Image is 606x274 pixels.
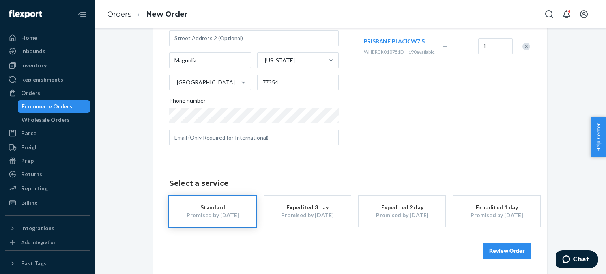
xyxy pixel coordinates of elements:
a: New Order [146,10,188,19]
button: Help Center [591,117,606,157]
img: Flexport logo [9,10,42,18]
ol: breadcrumbs [101,3,194,26]
div: Expedited 3 day [276,203,339,211]
a: Freight [5,141,90,154]
button: Integrations [5,222,90,235]
div: Remove Item [522,43,530,50]
div: Expedited 1 day [465,203,528,211]
div: [GEOGRAPHIC_DATA] [177,78,235,86]
div: Expedited 2 day [370,203,434,211]
div: Freight [21,144,41,151]
input: Quantity [478,38,513,54]
div: Promised by [DATE] [181,211,244,219]
div: Prep [21,157,34,165]
div: Fast Tags [21,259,47,267]
h1: Select a service [169,180,531,188]
button: Review Order [483,243,531,259]
input: ZIP Code [257,75,339,90]
div: [US_STATE] [265,56,295,64]
a: Parcel [5,127,90,140]
a: Add Integration [5,238,90,247]
button: StandardPromised by [DATE] [169,196,256,227]
input: City [169,52,251,68]
a: Replenishments [5,73,90,86]
input: Email (Only Required for International) [169,130,339,145]
a: Orders [5,87,90,99]
div: Replenishments [21,76,63,84]
button: Expedited 2 dayPromised by [DATE] [359,196,445,227]
span: WHERBK010751D [364,49,404,55]
div: Ecommerce Orders [22,103,72,110]
button: Fast Tags [5,257,90,270]
button: Expedited 3 dayPromised by [DATE] [264,196,351,227]
div: Parcel [21,129,38,137]
div: Promised by [DATE] [276,211,339,219]
a: Prep [5,155,90,167]
button: Open account menu [576,6,592,22]
span: BRISBANE BLACK W7.5 [364,38,425,45]
div: Standard [181,203,244,211]
iframe: Opens a widget where you can chat to one of our agents [556,250,598,270]
div: Inbounds [21,47,45,55]
div: Inventory [21,62,47,69]
span: 190 available [408,49,435,55]
a: Billing [5,196,90,209]
a: Ecommerce Orders [18,100,90,113]
div: Promised by [DATE] [465,211,528,219]
input: Street Address 2 (Optional) [169,30,339,46]
div: Home [21,34,37,42]
a: Home [5,32,90,44]
span: — [443,43,447,49]
button: Open notifications [559,6,574,22]
button: Close Navigation [74,6,90,22]
button: BRISBANE BLACK W7.5 [364,37,425,45]
div: Promised by [DATE] [370,211,434,219]
div: Reporting [21,185,48,192]
button: Open Search Box [541,6,557,22]
a: Inventory [5,59,90,72]
div: Add Integration [21,239,56,246]
a: Returns [5,168,90,181]
a: Wholesale Orders [18,114,90,126]
a: Inbounds [5,45,90,58]
a: Orders [107,10,131,19]
div: Orders [21,89,40,97]
div: Integrations [21,224,54,232]
div: Returns [21,170,42,178]
input: [GEOGRAPHIC_DATA] [176,78,177,86]
div: Billing [21,199,37,207]
div: Wholesale Orders [22,116,70,124]
a: Reporting [5,182,90,195]
button: Expedited 1 dayPromised by [DATE] [453,196,540,227]
span: Phone number [169,97,206,108]
input: [US_STATE] [264,56,265,64]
